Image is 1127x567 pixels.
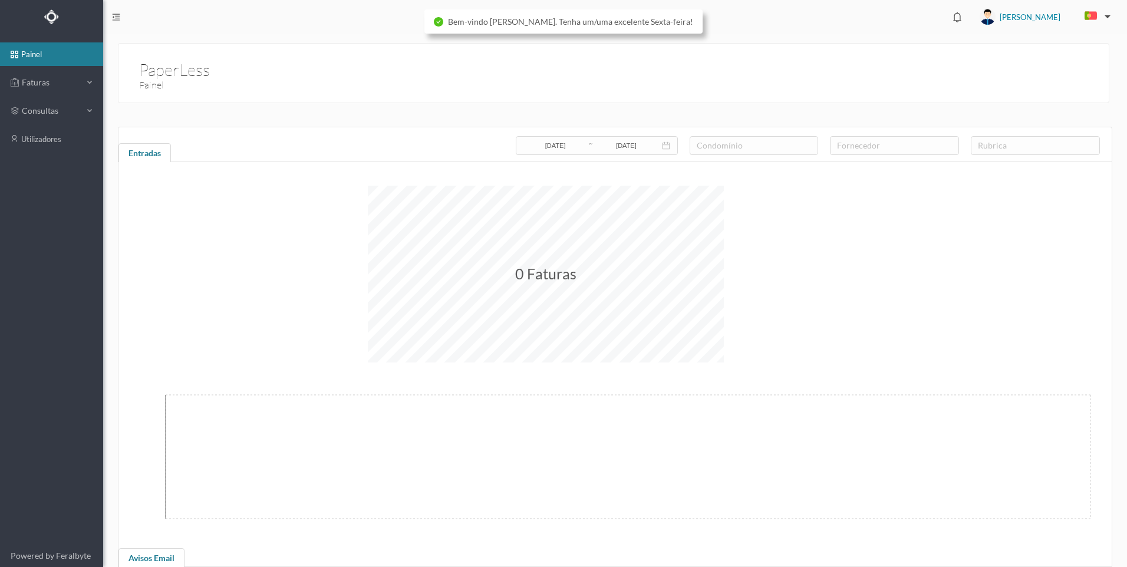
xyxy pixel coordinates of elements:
[118,143,171,167] div: Entradas
[112,13,120,21] i: icon: menu-fold
[662,141,670,150] i: icon: calendar
[950,9,965,25] i: icon: bell
[139,57,210,62] h1: PaperLess
[448,17,693,27] span: Bem-vindo [PERSON_NAME]. Tenha um/uma excelente Sexta-feira!
[594,139,658,152] input: Data final
[44,9,59,24] img: Logo
[697,140,806,151] div: condomínio
[434,17,443,27] i: icon: check-circle
[978,140,1088,151] div: rubrica
[139,78,619,93] h3: Painel
[523,139,588,152] input: Data inicial
[19,77,84,88] span: Faturas
[837,140,947,151] div: fornecedor
[22,105,81,117] span: consultas
[515,265,576,282] span: 0 Faturas
[1075,7,1115,26] button: PT
[980,9,996,25] img: user_titan3.af2715ee.jpg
